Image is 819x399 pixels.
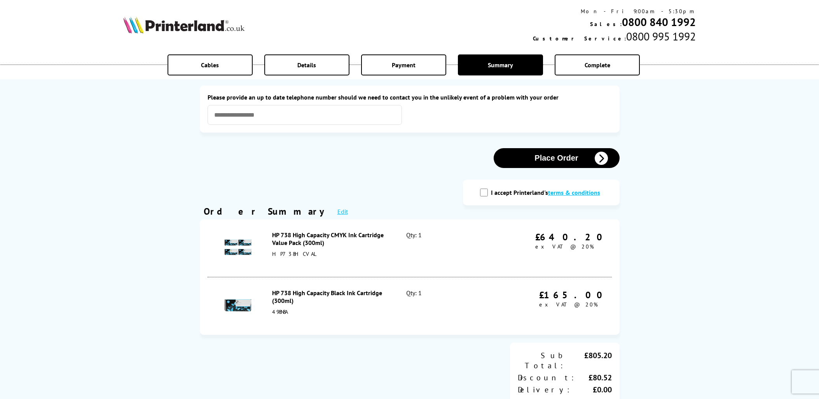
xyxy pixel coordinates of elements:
[565,350,612,371] div: £805.20
[272,250,389,257] div: HP738HCVAL
[201,61,219,69] span: Cables
[518,373,576,383] div: Discount:
[123,16,244,33] img: Printerland Logo
[208,93,612,101] label: Please provide an up to date telephone number should we need to contact you in the unlikely event...
[392,61,416,69] span: Payment
[204,205,330,217] div: Order Summary
[297,61,316,69] span: Details
[535,243,594,250] span: ex VAT @ 20%
[406,289,487,323] div: Qty: 1
[491,189,604,196] label: I accept Printerland's
[488,61,513,69] span: Summary
[518,350,565,371] div: Sub Total:
[535,231,608,243] div: £640.20
[224,292,251,319] img: HP 738 High Capacity Black Ink Cartridge (300ml)
[626,29,696,44] span: 0800 995 1992
[590,21,622,28] span: Sales:
[585,61,610,69] span: Complete
[224,234,251,261] img: HP 738 High Capacity CMYK Ink Cartridge Value Pack (300ml)
[518,385,571,395] div: Delivery:
[494,148,620,168] button: Place Order
[571,385,612,395] div: £0.00
[576,373,612,383] div: £80.52
[539,301,598,308] span: ex VAT @ 20%
[272,289,389,304] div: HP 738 High Capacity Black Ink Cartridge (300ml)
[533,8,696,15] div: Mon - Fri 9:00am - 5:30pm
[406,231,487,265] div: Qty: 1
[337,208,348,215] a: Edit
[539,289,608,301] div: £165.00
[622,15,696,29] a: 0800 840 1992
[548,189,600,196] a: modal_tc
[533,35,626,42] span: Customer Service:
[272,231,389,247] div: HP 738 High Capacity CMYK Ink Cartridge Value Pack (300ml)
[272,308,389,315] div: 498N8A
